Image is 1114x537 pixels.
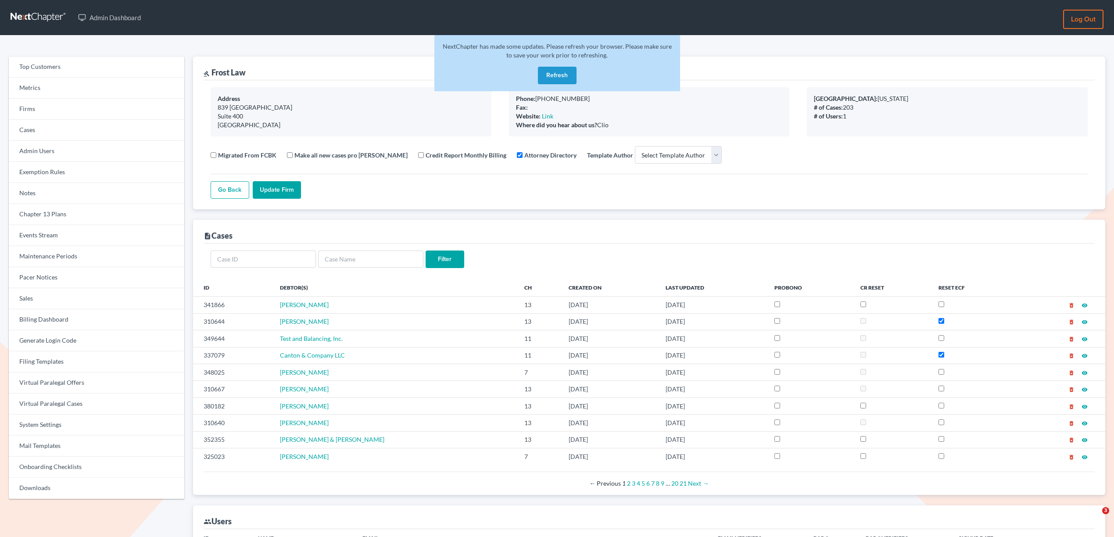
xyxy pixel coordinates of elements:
input: Case ID [211,251,316,268]
span: [PERSON_NAME] [280,369,329,376]
a: Notes [9,183,184,204]
a: Page 2 [627,480,630,487]
td: 13 [517,313,562,330]
a: visibility [1082,385,1088,393]
a: Sales [9,288,184,309]
input: Update Firm [253,181,301,199]
th: Created On [562,279,659,296]
i: visibility [1082,319,1088,325]
i: gavel [204,71,210,77]
div: Pagination [211,479,1088,488]
td: 13 [517,397,562,414]
a: Pacer Notices [9,267,184,288]
i: delete_forever [1068,302,1075,308]
a: [PERSON_NAME] [280,402,329,410]
td: [DATE] [562,347,659,364]
td: [DATE] [562,364,659,380]
td: [DATE] [562,431,659,448]
th: CR Reset [853,279,931,296]
div: [US_STATE] [814,94,1081,103]
td: [DATE] [659,297,767,313]
a: delete_forever [1068,419,1075,426]
a: Admin Users [9,141,184,162]
span: [PERSON_NAME] [280,385,329,393]
a: delete_forever [1068,351,1075,359]
th: Ch [517,279,562,296]
a: Page 20 [671,480,678,487]
span: NextChapter has made some updates. Please refresh your browser. Please make sure to save your wor... [443,43,672,59]
td: [DATE] [659,381,767,397]
a: Log out [1063,10,1103,29]
b: Fax: [516,104,528,111]
a: Page 5 [641,480,645,487]
a: visibility [1082,369,1088,376]
div: Suite 400 [218,112,484,121]
a: Billing Dashboard [9,309,184,330]
a: Firms [9,99,184,120]
a: visibility [1082,335,1088,342]
a: [PERSON_NAME] [280,318,329,325]
td: [DATE] [562,381,659,397]
td: [DATE] [659,415,767,431]
div: 203 [814,103,1081,112]
td: 310667 [193,381,273,397]
a: Admin Dashboard [74,10,145,25]
td: [DATE] [659,397,767,414]
td: [DATE] [562,397,659,414]
td: 13 [517,297,562,313]
a: Downloads [9,478,184,499]
td: 380182 [193,397,273,414]
label: Make all new cases pro [PERSON_NAME] [294,150,408,160]
td: [DATE] [659,448,767,465]
i: delete_forever [1068,387,1075,393]
a: delete_forever [1068,402,1075,410]
i: visibility [1082,353,1088,359]
a: Test and Balancing, Inc. [280,335,343,342]
i: visibility [1082,336,1088,342]
b: # of Cases: [814,104,843,111]
div: [GEOGRAPHIC_DATA] [218,121,484,129]
a: Page 4 [637,480,640,487]
a: Maintenance Periods [9,246,184,267]
i: delete_forever [1068,319,1075,325]
div: Users [204,516,232,526]
td: [DATE] [659,330,767,347]
a: visibility [1082,453,1088,460]
td: [DATE] [659,431,767,448]
td: 13 [517,415,562,431]
b: # of Users: [814,112,843,120]
a: Page 21 [680,480,687,487]
td: 7 [517,364,562,380]
i: delete_forever [1068,404,1075,410]
div: Frost Law [204,67,246,78]
td: [DATE] [562,297,659,313]
i: delete_forever [1068,336,1075,342]
label: Attorney Directory [524,150,577,160]
a: [PERSON_NAME] & [PERSON_NAME] [280,436,384,443]
i: group [204,518,211,526]
label: Template Author [587,150,633,160]
span: [PERSON_NAME] [280,301,329,308]
a: delete_forever [1068,318,1075,325]
th: ID [193,279,273,296]
span: Canton & Company LLC [280,351,345,359]
a: delete_forever [1068,436,1075,443]
td: 341866 [193,297,273,313]
td: [DATE] [659,347,767,364]
div: 839 [GEOGRAPHIC_DATA] [218,103,484,112]
a: Page 8 [656,480,659,487]
a: Metrics [9,78,184,99]
td: [DATE] [562,415,659,431]
i: visibility [1082,404,1088,410]
th: Debtor(s) [273,279,517,296]
td: 7 [517,448,562,465]
b: [GEOGRAPHIC_DATA]: [814,95,878,102]
td: 325023 [193,448,273,465]
a: Top Customers [9,57,184,78]
td: 310644 [193,313,273,330]
span: 3 [1102,507,1109,514]
a: Virtual Paralegal Cases [9,394,184,415]
i: delete_forever [1068,454,1075,460]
